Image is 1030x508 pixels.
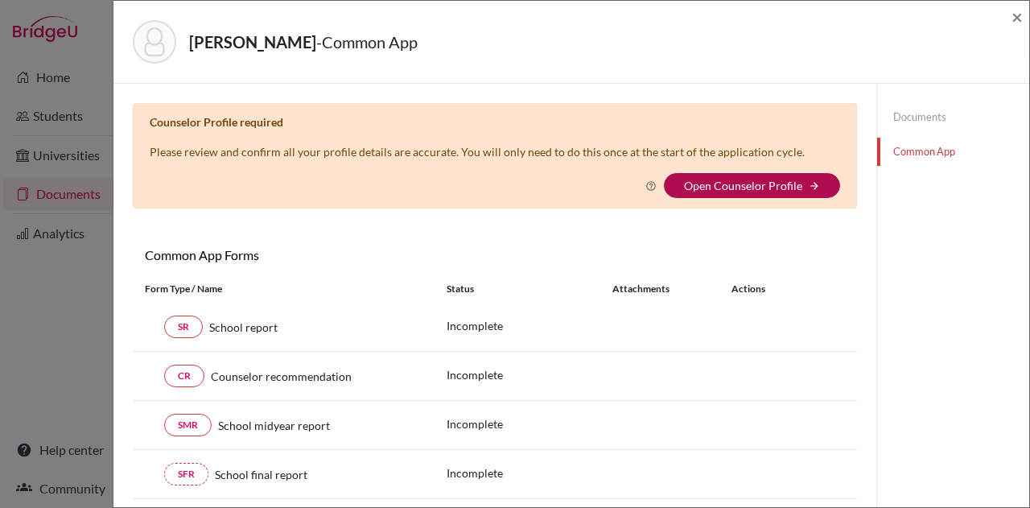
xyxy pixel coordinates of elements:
[164,316,203,338] a: SR
[447,366,612,383] p: Incomplete
[877,103,1029,131] a: Documents
[164,414,212,436] a: SMR
[211,368,352,385] span: Counselor recommendation
[218,417,330,434] span: School midyear report
[612,282,712,296] div: Attachments
[877,138,1029,166] a: Common App
[316,32,418,52] span: - Common App
[164,463,208,485] a: SFR
[447,415,612,432] p: Incomplete
[664,173,840,198] button: Open Counselor Profilearrow_forward
[447,465,612,481] p: Incomplete
[215,466,307,483] span: School final report
[809,180,820,192] i: arrow_forward
[150,115,283,129] b: Counselor Profile required
[150,143,805,160] p: Please review and confirm all your profile details are accurate. You will only need to do this on...
[133,282,435,296] div: Form Type / Name
[684,179,802,192] a: Open Counselor Profile
[712,282,812,296] div: Actions
[447,317,612,334] p: Incomplete
[209,319,278,336] span: School report
[1011,5,1023,28] span: ×
[164,365,204,387] a: CR
[189,32,316,52] strong: [PERSON_NAME]
[1011,7,1023,27] button: Close
[447,282,612,296] div: Status
[133,247,495,262] h6: Common App Forms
